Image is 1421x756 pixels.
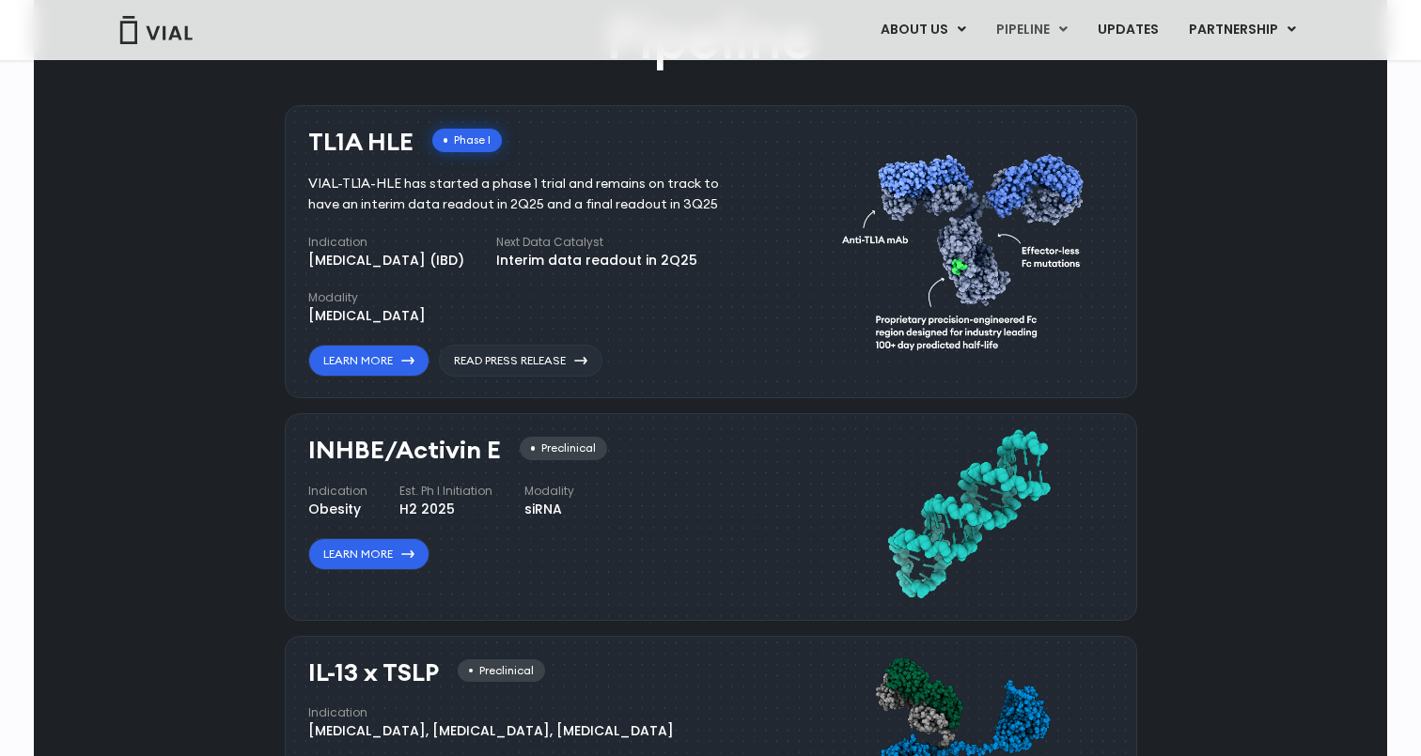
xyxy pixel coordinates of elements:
[842,119,1094,378] img: TL1A antibody diagram.
[524,500,574,519] div: siRNA
[439,345,602,377] a: Read Press Release
[458,659,545,683] div: Preclinical
[308,306,426,326] div: [MEDICAL_DATA]
[308,659,439,687] h3: IL-13 x TSLP
[399,483,492,500] h4: Est. Ph I Initiation
[308,234,464,251] h4: Indication
[308,129,414,156] h3: TL1A HLE
[308,345,429,377] a: Learn More
[308,704,674,721] h4: Indication
[308,437,501,464] h3: INHBE/Activin E
[308,289,426,306] h4: Modality
[118,16,194,44] img: Vial Logo
[524,483,574,500] h4: Modality
[308,500,367,519] div: Obesity
[1083,14,1173,46] a: UPDATES
[308,721,674,741] div: [MEDICAL_DATA], [MEDICAL_DATA], [MEDICAL_DATA]
[981,14,1082,46] a: PIPELINEMenu Toggle
[399,500,492,519] div: H2 2025
[496,251,697,270] div: Interim data readout in 2Q25
[1174,14,1311,46] a: PARTNERSHIPMenu Toggle
[308,251,464,270] div: [MEDICAL_DATA] (IBD)
[432,129,502,152] div: Phase I
[866,14,980,46] a: ABOUT USMenu Toggle
[308,483,367,500] h4: Indication
[496,234,697,251] h4: Next Data Catalyst
[308,538,429,570] a: Learn More
[520,437,607,460] div: Preclinical
[308,174,747,215] div: VIAL-TL1A-HLE has started a phase 1 trial and remains on track to have an interim data readout in...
